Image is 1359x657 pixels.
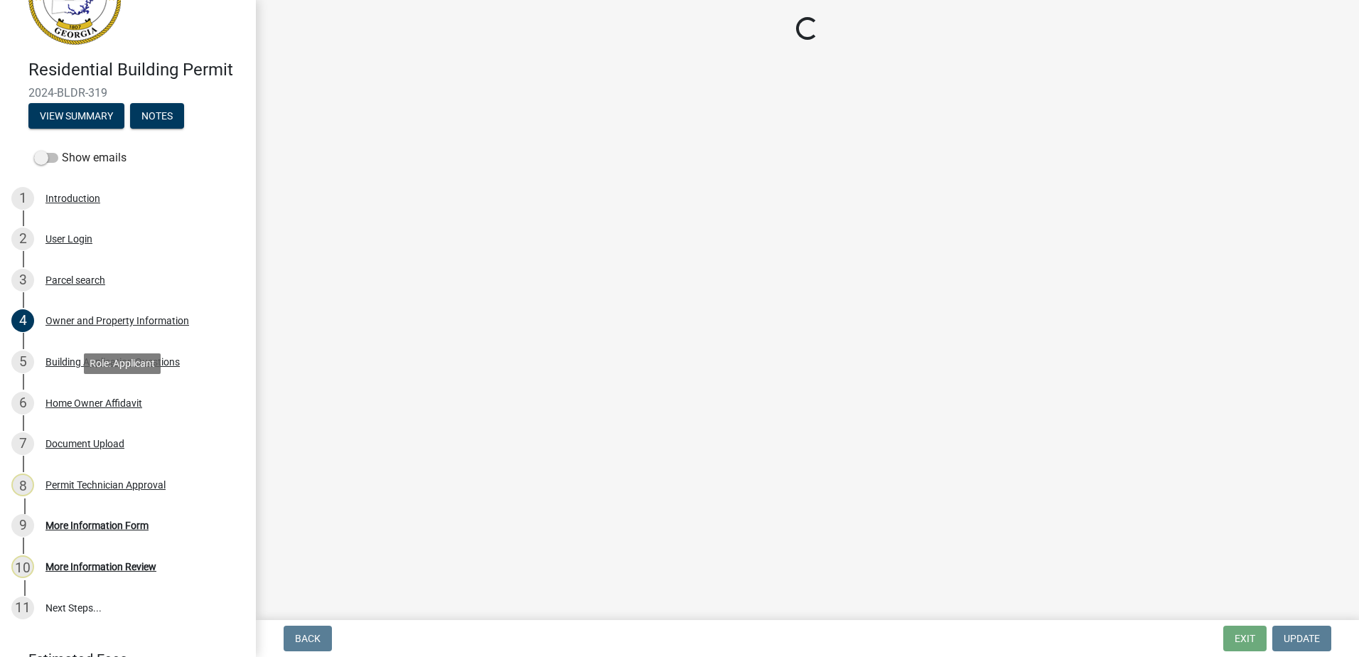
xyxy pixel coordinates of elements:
[11,392,34,415] div: 6
[11,474,34,496] div: 8
[45,480,166,490] div: Permit Technician Approval
[45,275,105,285] div: Parcel search
[84,353,161,374] div: Role: Applicant
[11,187,34,210] div: 1
[130,111,184,122] wm-modal-confirm: Notes
[1223,626,1267,651] button: Exit
[45,193,100,203] div: Introduction
[45,520,149,530] div: More Information Form
[45,357,180,367] div: Building Application Questions
[11,228,34,250] div: 2
[11,269,34,292] div: 3
[11,351,34,373] div: 5
[11,309,34,332] div: 4
[34,149,127,166] label: Show emails
[11,555,34,578] div: 10
[45,562,156,572] div: More Information Review
[28,86,227,100] span: 2024-BLDR-319
[11,597,34,619] div: 11
[45,398,142,408] div: Home Owner Affidavit
[11,432,34,455] div: 7
[28,111,124,122] wm-modal-confirm: Summary
[11,514,34,537] div: 9
[28,103,124,129] button: View Summary
[1284,633,1320,644] span: Update
[1272,626,1331,651] button: Update
[45,234,92,244] div: User Login
[45,439,124,449] div: Document Upload
[130,103,184,129] button: Notes
[45,316,189,326] div: Owner and Property Information
[295,633,321,644] span: Back
[284,626,332,651] button: Back
[28,60,245,80] h4: Residential Building Permit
